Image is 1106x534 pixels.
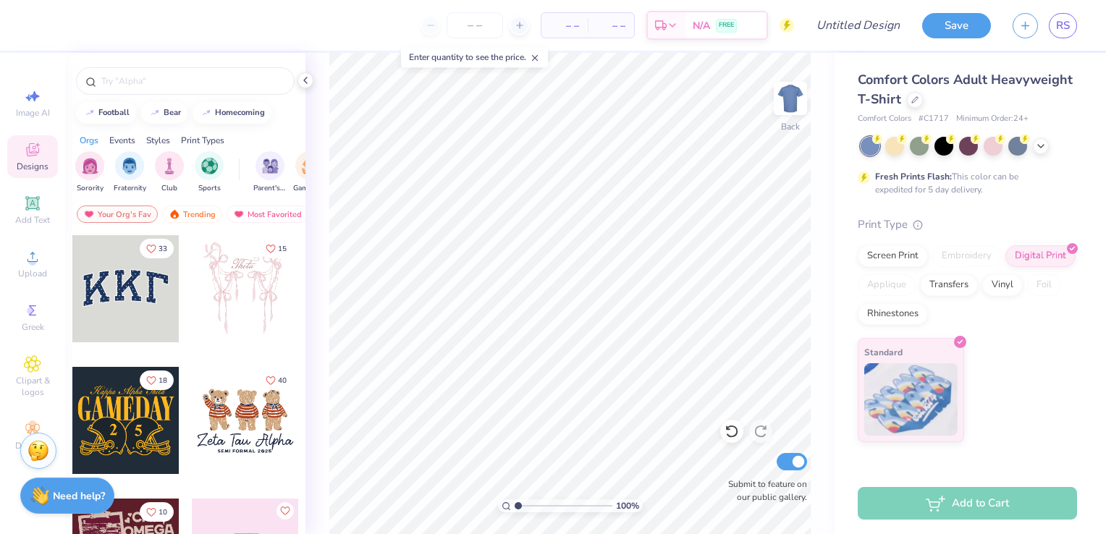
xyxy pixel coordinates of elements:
[875,171,952,182] strong: Fresh Prints Flash:
[293,151,326,194] div: filter for Game Day
[7,375,58,398] span: Clipart & logos
[919,113,949,125] span: # C1717
[858,113,911,125] span: Comfort Colors
[159,377,167,384] span: 18
[201,158,218,174] img: Sports Image
[720,478,807,504] label: Submit to feature on our public gallery.
[155,151,184,194] button: filter button
[84,109,96,117] img: trend_line.gif
[17,161,48,172] span: Designs
[161,183,177,194] span: Club
[80,134,98,147] div: Orgs
[114,151,146,194] button: filter button
[140,502,174,522] button: Like
[77,183,104,194] span: Sorority
[262,158,279,174] img: Parent's Weekend Image
[198,183,221,194] span: Sports
[922,13,991,38] button: Save
[159,509,167,516] span: 10
[302,158,318,174] img: Game Day Image
[22,321,44,333] span: Greek
[447,12,503,38] input: – –
[162,205,222,223] div: Trending
[858,303,928,325] div: Rhinestones
[140,239,174,258] button: Like
[98,109,130,116] div: football
[781,120,800,133] div: Back
[100,74,285,88] input: Try "Alpha"
[83,209,95,219] img: most_fav.gif
[233,209,245,219] img: most_fav.gif
[75,151,104,194] button: filter button
[858,245,928,267] div: Screen Print
[719,20,734,30] span: FREE
[195,151,224,194] button: filter button
[596,18,625,33] span: – –
[146,134,170,147] div: Styles
[278,245,287,253] span: 15
[77,205,158,223] div: Your Org's Fav
[193,102,271,124] button: homecoming
[122,158,138,174] img: Fraternity Image
[259,239,293,258] button: Like
[693,18,710,33] span: N/A
[141,102,187,124] button: bear
[864,363,958,436] img: Standard
[155,151,184,194] div: filter for Club
[169,209,180,219] img: trending.gif
[293,183,326,194] span: Game Day
[159,245,167,253] span: 33
[776,84,805,113] img: Back
[195,151,224,194] div: filter for Sports
[550,18,579,33] span: – –
[253,183,287,194] span: Parent's Weekend
[253,151,287,194] div: filter for Parent's Weekend
[75,151,104,194] div: filter for Sorority
[164,109,181,116] div: bear
[920,274,978,296] div: Transfers
[858,274,916,296] div: Applique
[259,370,293,390] button: Like
[215,109,265,116] div: homecoming
[53,489,105,503] strong: Need help?
[181,134,224,147] div: Print Types
[140,370,174,390] button: Like
[805,11,911,40] input: Untitled Design
[18,268,47,279] span: Upload
[200,109,212,117] img: trend_line.gif
[1056,17,1070,34] span: RS
[278,377,287,384] span: 40
[982,274,1023,296] div: Vinyl
[16,107,50,119] span: Image AI
[253,151,287,194] button: filter button
[82,158,98,174] img: Sorority Image
[293,151,326,194] button: filter button
[858,71,1073,108] span: Comfort Colors Adult Heavyweight T-Shirt
[1049,13,1077,38] a: RS
[401,47,548,67] div: Enter quantity to see the price.
[76,102,136,124] button: football
[864,344,903,360] span: Standard
[161,158,177,174] img: Club Image
[858,216,1077,233] div: Print Type
[109,134,135,147] div: Events
[15,440,50,452] span: Decorate
[114,183,146,194] span: Fraternity
[932,245,1001,267] div: Embroidery
[956,113,1029,125] span: Minimum Order: 24 +
[227,205,308,223] div: Most Favorited
[276,502,294,520] button: Like
[15,214,50,226] span: Add Text
[616,499,639,512] span: 100 %
[875,170,1053,196] div: This color can be expedited for 5 day delivery.
[1005,245,1076,267] div: Digital Print
[114,151,146,194] div: filter for Fraternity
[149,109,161,117] img: trend_line.gif
[1027,274,1061,296] div: Foil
